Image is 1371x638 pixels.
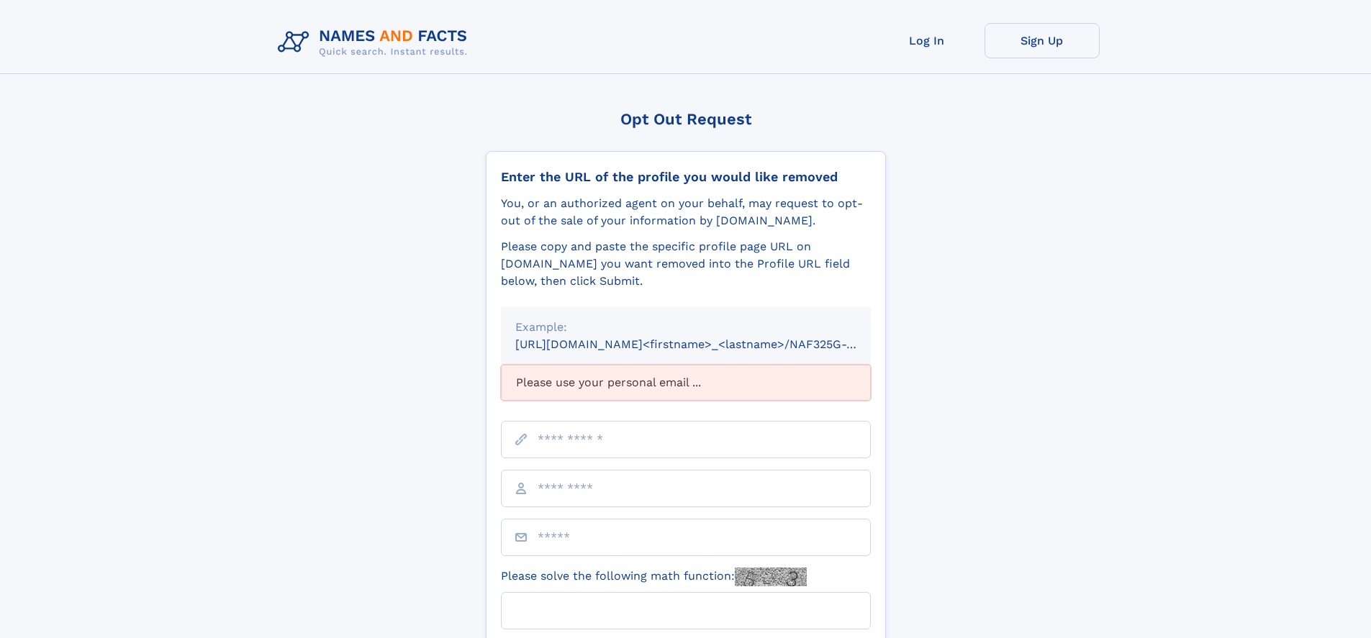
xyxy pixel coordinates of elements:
div: Please use your personal email ... [501,365,871,401]
div: Enter the URL of the profile you would like removed [501,169,871,185]
a: Log In [869,23,985,58]
div: Opt Out Request [486,110,886,128]
label: Please solve the following math function: [501,568,807,586]
a: Sign Up [985,23,1100,58]
div: You, or an authorized agent on your behalf, may request to opt-out of the sale of your informatio... [501,195,871,229]
div: Please copy and paste the specific profile page URL on [DOMAIN_NAME] you want removed into the Pr... [501,238,871,290]
small: [URL][DOMAIN_NAME]<firstname>_<lastname>/NAF325G-xxxxxxxx [515,337,898,351]
div: Example: [515,319,856,336]
img: Logo Names and Facts [272,23,479,62]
